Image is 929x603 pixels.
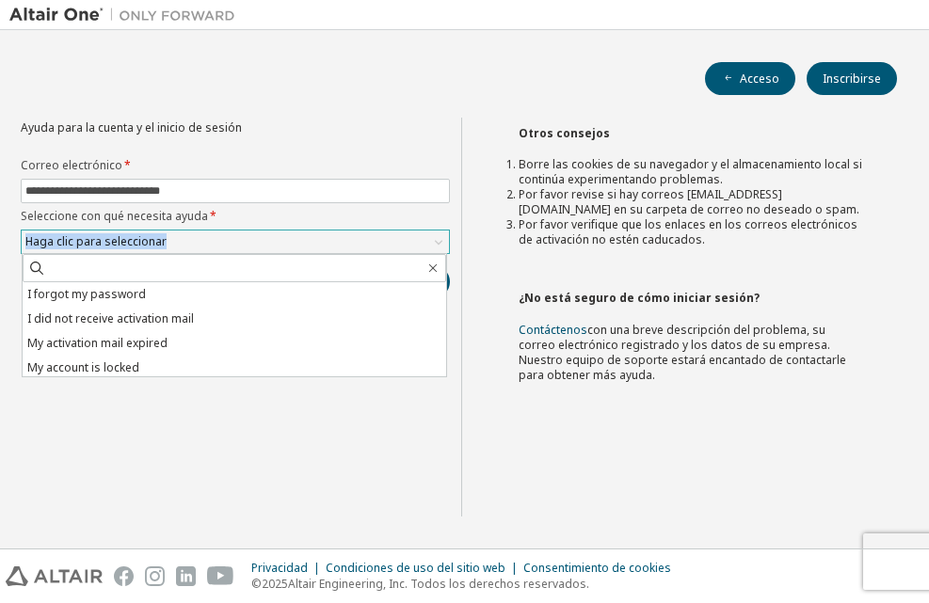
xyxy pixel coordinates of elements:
img: linkedin.svg [176,566,196,586]
font: con una breve descripción del problema, su correo electrónico registrado y los datos de su empres... [519,322,846,383]
font: Por favor revise si hay correos [EMAIL_ADDRESS][DOMAIN_NAME] en su carpeta de correo no deseado o... [519,186,859,217]
img: instagram.svg [145,566,165,586]
font: Seleccione con qué necesita ayuda [21,208,208,224]
div: Haga clic para seleccionar [22,230,449,253]
font: Borre las cookies de su navegador y el almacenamiento local si continúa experimentando problemas. [519,156,862,187]
button: Acceso [705,62,795,95]
font: Haga clic para seleccionar [25,233,167,249]
font: Acceso [740,71,779,87]
li: I forgot my password [23,282,446,307]
img: youtube.svg [207,566,234,586]
font: Inscribirse [823,71,881,87]
font: Correo electrónico [21,157,122,173]
font: 2025 [262,576,288,592]
img: facebook.svg [114,566,134,586]
font: Ayuda para la cuenta y el inicio de sesión [21,119,242,135]
font: Privacidad [251,560,308,576]
font: © [251,576,262,592]
button: Inscribirse [807,62,897,95]
font: ¿No está seguro de cómo iniciar sesión? [519,290,760,306]
font: Consentimiento de cookies [523,560,671,576]
font: Por favor verifique que los enlaces en los correos electrónicos de activación no estén caducados. [519,216,857,247]
img: Altair Uno [9,6,245,24]
font: Altair Engineering, Inc. Todos los derechos reservados. [288,576,589,592]
a: Contáctenos [519,322,587,338]
font: Otros consejos [519,125,610,141]
font: Condiciones de uso del sitio web [326,560,505,576]
img: altair_logo.svg [6,566,103,586]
